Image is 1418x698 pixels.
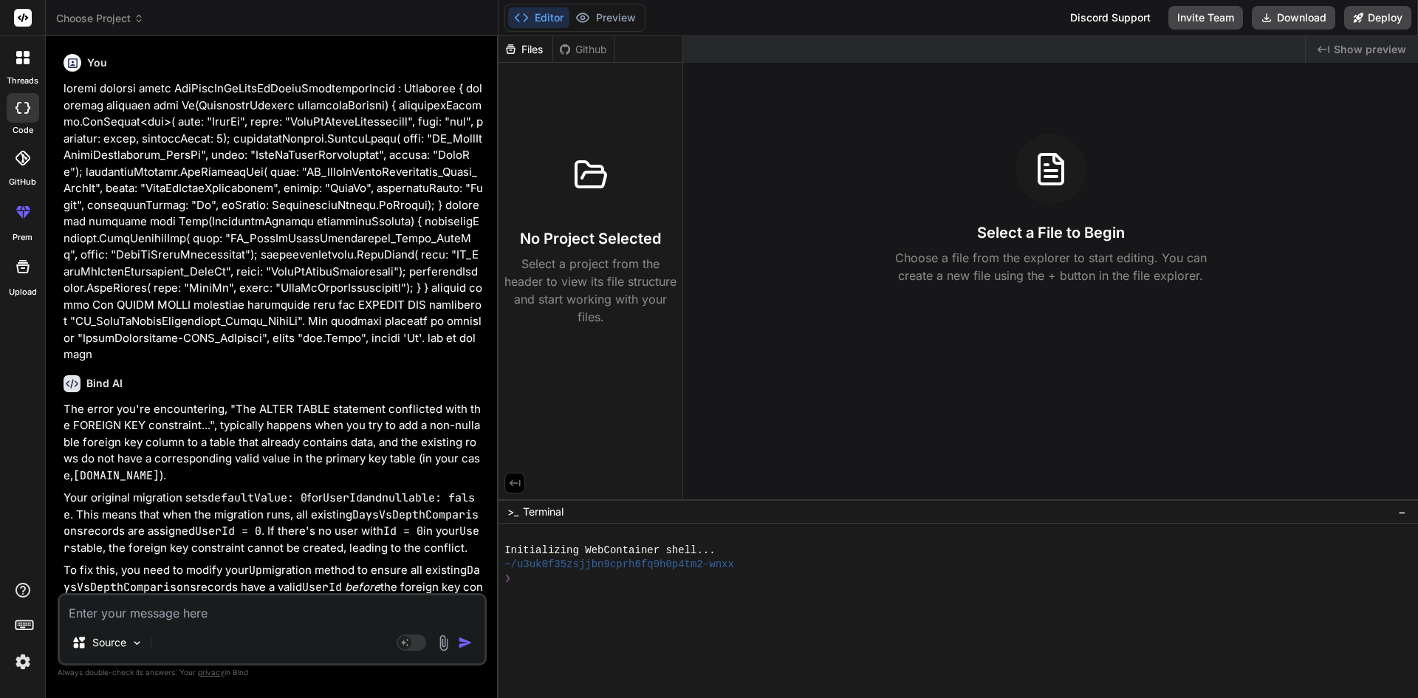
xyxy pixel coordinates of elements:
[13,231,32,244] label: prem
[1395,500,1409,524] button: −
[87,55,107,70] h6: You
[383,524,423,538] code: Id = 0
[10,649,35,674] img: settings
[7,75,38,87] label: threads
[64,524,479,555] code: Users
[499,42,552,57] div: Files
[249,563,262,578] code: Up
[86,376,123,391] h6: Bind AI
[56,11,144,26] span: Choose Project
[58,666,487,680] p: Always double-check its answers. Your in Bind
[1398,504,1406,519] span: −
[198,668,225,677] span: privacy
[131,637,143,649] img: Pick Models
[1344,6,1411,30] button: Deploy
[886,249,1216,284] p: Choose a file from the explorer to start editing. You can create a new file using the + button in...
[323,490,363,505] code: UserId
[64,81,484,363] p: loremi dolorsi ametc AdiPiscInGeLitsEdDoeiuSmodtemporIncid : Utlaboree { doloremag aliquaen admi ...
[523,504,564,519] span: Terminal
[195,524,261,538] code: UserId = 0
[504,544,716,558] span: Initializing WebContainer shell...
[458,635,473,650] img: icon
[1334,42,1406,57] span: Show preview
[553,42,614,57] div: Github
[1168,6,1243,30] button: Invite Team
[64,562,484,612] p: To fix this, you need to modify your migration method to ensure all existing records have a valid...
[9,286,37,298] label: Upload
[504,558,734,572] span: ~/u3uk0f35zsjjbn9cprh6fq9h0p4tm2-wnxx
[73,468,160,483] code: [DOMAIN_NAME]
[64,490,475,522] code: nullable: false
[569,7,642,28] button: Preview
[435,634,452,651] img: attachment
[13,124,33,137] label: code
[92,635,126,650] p: Source
[504,572,512,586] span: ❯
[507,504,518,519] span: >_
[504,255,677,326] p: Select a project from the header to view its file structure and start working with your files.
[1252,6,1335,30] button: Download
[302,580,342,595] code: UserId
[64,401,484,485] p: The error you're encountering, "The ALTER TABLE statement conflicted with the FOREIGN KEY constra...
[9,176,36,188] label: GitHub
[345,580,380,594] em: before
[64,490,484,556] p: Your original migration sets for and . This means that when the migration runs, all existing reco...
[1061,6,1160,30] div: Discord Support
[520,228,661,249] h3: No Project Selected
[508,7,569,28] button: Editor
[977,222,1125,243] h3: Select a File to Begin
[208,490,307,505] code: defaultValue: 0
